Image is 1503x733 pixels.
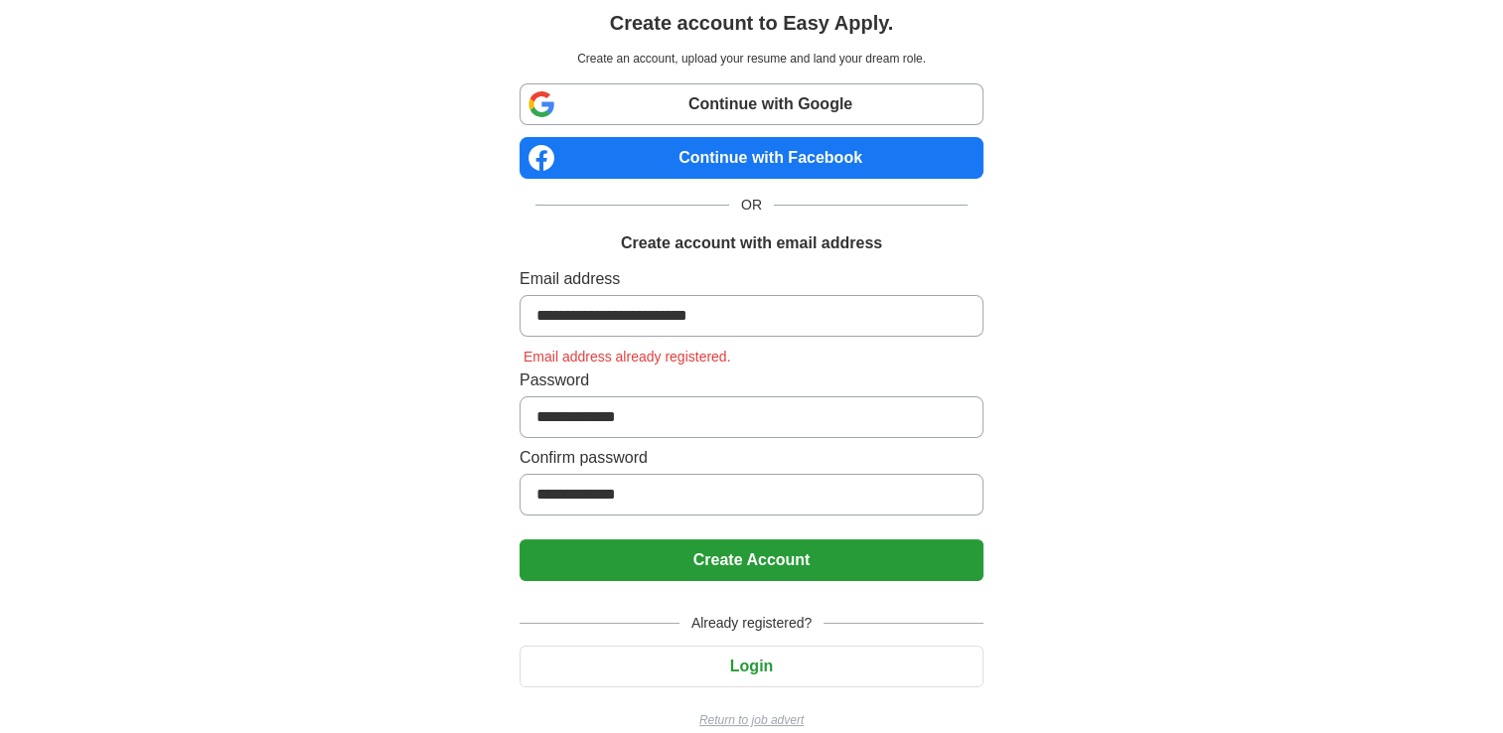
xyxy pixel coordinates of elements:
h1: Create account to Easy Apply. [610,8,894,38]
span: Already registered? [679,613,824,634]
label: Email address [520,267,983,291]
a: Return to job advert [520,711,983,729]
button: Create Account [520,539,983,581]
label: Password [520,368,983,392]
label: Confirm password [520,446,983,470]
a: Continue with Facebook [520,137,983,179]
p: Create an account, upload your resume and land your dream role. [524,50,979,68]
h1: Create account with email address [621,231,882,255]
span: OR [729,195,774,216]
span: Email address already registered. [520,349,735,365]
a: Login [520,658,983,674]
a: Continue with Google [520,83,983,125]
button: Login [520,646,983,687]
